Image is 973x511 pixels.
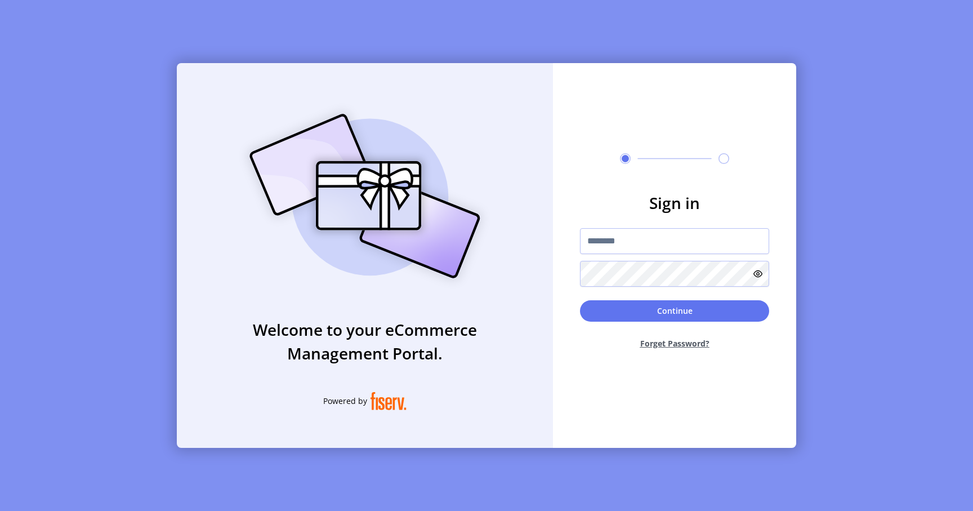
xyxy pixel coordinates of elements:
h3: Sign in [580,191,769,215]
button: Forget Password? [580,328,769,358]
h3: Welcome to your eCommerce Management Portal. [177,318,553,365]
button: Continue [580,300,769,322]
img: card_Illustration.svg [233,101,497,291]
span: Powered by [323,395,367,407]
